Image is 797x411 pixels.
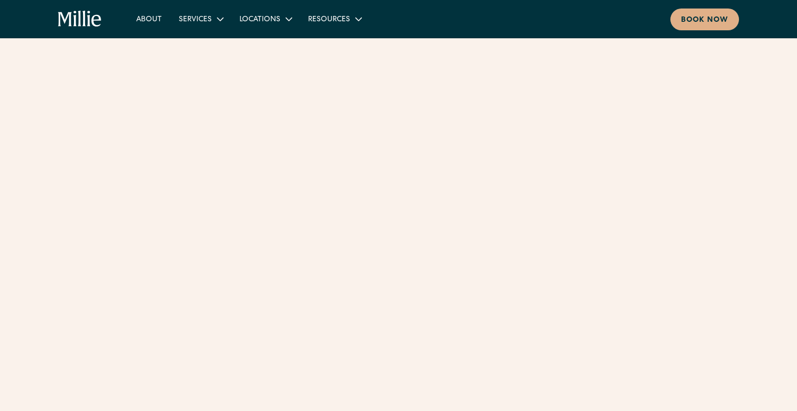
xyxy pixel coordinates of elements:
[300,10,369,28] div: Resources
[681,15,728,26] div: Book now
[231,10,300,28] div: Locations
[170,10,231,28] div: Services
[239,14,280,26] div: Locations
[308,14,350,26] div: Resources
[670,9,739,30] a: Book now
[128,10,170,28] a: About
[58,11,102,28] a: home
[179,14,212,26] div: Services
